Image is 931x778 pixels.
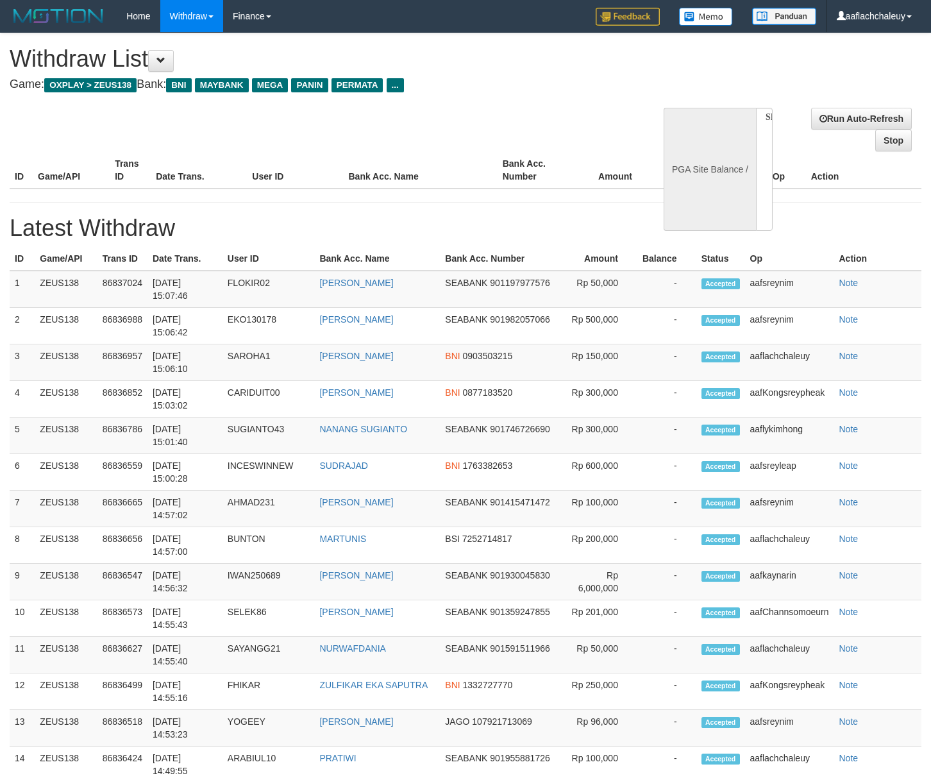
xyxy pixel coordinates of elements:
[637,637,696,673] td: -
[97,527,147,564] td: 86836656
[445,643,487,654] span: SEABANK
[222,418,315,454] td: SUGIANTO43
[35,564,97,600] td: ZEUS138
[319,570,393,580] a: [PERSON_NAME]
[97,344,147,381] td: 86836957
[563,710,637,747] td: Rp 96,000
[745,491,834,527] td: aafsreynim
[222,247,315,271] th: User ID
[745,271,834,308] td: aafsreynim
[319,497,393,507] a: [PERSON_NAME]
[151,152,247,189] th: Date Trans.
[445,680,460,690] span: BNI
[472,716,532,727] span: 107921713069
[247,152,343,189] th: User ID
[701,754,740,765] span: Accepted
[596,8,660,26] img: Feedback.jpg
[745,308,834,344] td: aafsreynim
[745,564,834,600] td: aafkaynarin
[147,454,222,491] td: [DATE] 15:00:28
[319,387,393,398] a: [PERSON_NAME]
[563,344,637,381] td: Rp 150,000
[490,753,549,763] span: 901955881726
[563,418,637,454] td: Rp 300,000
[445,607,487,617] span: SEABANK
[319,278,393,288] a: [PERSON_NAME]
[35,491,97,527] td: ZEUS138
[222,491,315,527] td: AHMAD231
[563,381,637,418] td: Rp 300,000
[147,710,222,747] td: [DATE] 14:53:23
[147,564,222,600] td: [DATE] 14:56:32
[44,78,137,92] span: OXPLAY > ZEUS138
[563,271,637,308] td: Rp 50,000
[97,491,147,527] td: 86836665
[10,344,35,381] td: 3
[745,344,834,381] td: aaflachchaleuy
[701,717,740,728] span: Accepted
[222,271,315,308] td: FLOKIR02
[445,497,487,507] span: SEABANK
[314,247,440,271] th: Bank Acc. Name
[839,424,859,434] a: Note
[10,152,33,189] th: ID
[839,387,859,398] a: Note
[319,534,366,544] a: MARTUNIS
[563,600,637,637] td: Rp 201,000
[490,570,549,580] span: 901930045830
[834,247,922,271] th: Action
[33,152,110,189] th: Game/API
[222,637,315,673] td: SAYANGG21
[445,716,469,727] span: JAGO
[35,454,97,491] td: ZEUS138
[679,8,733,26] img: Button%20Memo.svg
[637,564,696,600] td: -
[166,78,191,92] span: BNI
[637,247,696,271] th: Balance
[839,351,859,361] a: Note
[839,643,859,654] a: Note
[563,564,637,600] td: Rp 6,000,000
[745,710,834,747] td: aafsreynim
[651,152,722,189] th: Balance
[563,491,637,527] td: Rp 100,000
[637,527,696,564] td: -
[701,571,740,582] span: Accepted
[222,454,315,491] td: INCESWINNEW
[319,680,428,690] a: ZULFIKAR EKA SAPUTRA
[637,381,696,418] td: -
[97,564,147,600] td: 86836547
[319,351,393,361] a: [PERSON_NAME]
[10,271,35,308] td: 1
[637,418,696,454] td: -
[563,527,637,564] td: Rp 200,000
[97,600,147,637] td: 86836573
[745,247,834,271] th: Op
[701,681,740,691] span: Accepted
[767,152,806,189] th: Op
[701,534,740,545] span: Accepted
[147,344,222,381] td: [DATE] 15:06:10
[97,308,147,344] td: 86836988
[463,351,513,361] span: 0903503215
[839,570,859,580] a: Note
[445,461,460,471] span: BNI
[344,152,498,189] th: Bank Acc. Name
[637,454,696,491] td: -
[222,673,315,710] td: FHIKAR
[701,351,740,362] span: Accepted
[10,6,107,26] img: MOTION_logo.png
[839,497,859,507] a: Note
[35,308,97,344] td: ZEUS138
[839,461,859,471] a: Note
[110,152,151,189] th: Trans ID
[745,527,834,564] td: aaflachchaleuy
[701,388,740,399] span: Accepted
[35,381,97,418] td: ZEUS138
[97,381,147,418] td: 86836852
[637,308,696,344] td: -
[35,344,97,381] td: ZEUS138
[319,753,356,763] a: PRATIWI
[806,152,921,189] th: Action
[445,753,487,763] span: SEABANK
